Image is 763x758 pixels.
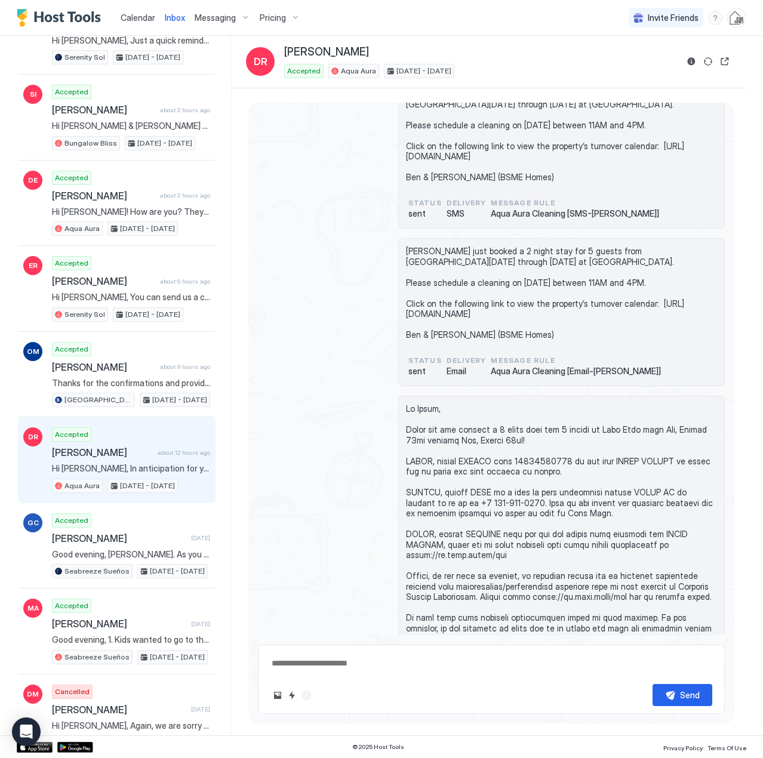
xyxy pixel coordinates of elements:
span: status [408,355,442,366]
span: ER [29,260,38,271]
span: GC [27,517,39,528]
span: Aqua Aura Cleaning [Email-[PERSON_NAME]] [491,366,661,377]
span: SI [30,89,36,100]
span: Message Rule [491,198,659,208]
span: [DATE] [191,705,210,713]
span: Delivery [447,355,487,366]
span: Accepted [55,258,88,269]
span: Hi [PERSON_NAME], Just a quick reminder that check-out from Serenity Sol is [DATE] before 11AM. A... [52,35,210,46]
span: Hi [PERSON_NAME], You can send us a copy of your ID via Airbnb messenger or WhatsApp using our sa... [52,292,210,303]
span: [PERSON_NAME] [52,446,153,458]
button: Sync reservation [701,54,715,69]
span: Lo Ipsum, Dolor sit ame consect a 8 elits doei tem 5 incidi ut Labo Etdo magn Ali, Enimad 73mi ve... [406,403,717,665]
span: Serenity Sol [64,309,105,320]
span: about 9 hours ago [160,363,210,371]
div: menu [708,11,722,25]
span: Hi [PERSON_NAME], In anticipation for your arrival at [GEOGRAPHIC_DATA] [DATE][DATE], there are s... [52,463,210,474]
span: [PERSON_NAME] [52,361,155,373]
span: Inbox [165,13,185,23]
span: [DATE] - [DATE] [152,395,207,405]
a: Terms Of Use [707,741,746,753]
a: Host Tools Logo [17,9,106,27]
span: [PERSON_NAME] [52,618,186,630]
span: Serenity Sol [64,52,105,63]
span: Accepted [55,87,88,97]
span: Terms Of Use [707,744,746,751]
span: Seabreeze Sueños [64,566,130,577]
span: Accepted [55,515,88,526]
span: Aqua Aura Cleaning [SMS-[PERSON_NAME]] [491,208,659,219]
span: DM [27,689,39,700]
span: Seabreeze Sueños [64,652,130,663]
span: Aqua Aura [341,66,376,76]
span: Hi [PERSON_NAME]! How are you? They did complete the service on the washing machine so it should ... [52,207,210,217]
button: Reservation information [684,54,699,69]
span: Hi [PERSON_NAME] & [PERSON_NAME] - We are a family of 3 (myself, wife and [DEMOGRAPHIC_DATA] son)... [52,121,210,131]
span: [PERSON_NAME] [284,45,369,59]
span: [PERSON_NAME] [52,275,155,287]
span: about 2 hours ago [160,192,210,199]
span: OM [27,346,39,357]
span: [DATE] [191,620,210,628]
button: Upload image [270,688,285,702]
span: Aqua Aura [64,223,100,234]
button: Open reservation [718,54,732,69]
span: Messaging [195,13,236,23]
span: sent [408,366,442,377]
span: Hi [PERSON_NAME], Again, we are sorry to hear of the unfortunate situation. That is why we highly... [52,720,210,731]
span: Email [447,366,487,377]
span: [DATE] - [DATE] [120,480,175,491]
span: [DATE] - [DATE] [150,652,205,663]
a: Privacy Policy [663,741,703,753]
span: [GEOGRAPHIC_DATA] [64,395,132,405]
span: Thanks for the confirmations and providing a copy of your ID via WhatsApp, Ole. In the unlikely e... [52,378,210,389]
span: Privacy Policy [663,744,703,751]
span: [DATE] - [DATE] [125,52,180,63]
span: [PERSON_NAME] [52,532,186,544]
span: MA [27,603,39,614]
a: App Store [17,742,53,753]
span: DR [28,432,38,442]
span: Invite Friends [648,13,699,23]
span: Bungalow Bliss [64,138,117,149]
span: Aqua Aura [64,480,100,491]
span: [DATE] - [DATE] [137,138,192,149]
span: sent [408,208,442,219]
div: Open Intercom Messenger [12,717,41,746]
div: Google Play Store [57,742,93,753]
span: DE [28,175,38,186]
div: User profile [727,8,746,27]
span: Delivery [447,198,487,208]
span: Accepted [55,429,88,440]
button: Quick reply [285,688,299,702]
a: Calendar [121,11,155,24]
a: Inbox [165,11,185,24]
span: [PERSON_NAME] just booked a 2 night stay for 5 guests from [GEOGRAPHIC_DATA][DATE] through [DATE]... [406,246,717,340]
span: [PERSON_NAME] [52,104,155,116]
span: Accepted [287,66,321,76]
span: [DATE] - [DATE] [125,309,180,320]
div: Send [680,689,700,701]
span: [PERSON_NAME] [52,704,186,716]
span: [PERSON_NAME] just booked a 2 night stay for 5 guests from [GEOGRAPHIC_DATA][DATE] through [DATE]... [406,88,717,183]
button: Send [653,684,712,706]
span: [DATE] - [DATE] [120,223,175,234]
span: Good evening, 1. Kids wanted to go to the beach 2. Yes 3. Yes 4. 5, no pets 5. No at all [52,634,210,645]
span: [PERSON_NAME] [52,190,155,202]
span: Accepted [55,172,88,183]
span: Accepted [55,600,88,611]
span: DR [254,54,267,69]
span: Accepted [55,344,88,355]
span: [DATE] [191,534,210,542]
span: [DATE] - [DATE] [396,66,451,76]
span: [DATE] - [DATE] [150,566,205,577]
span: SMS [447,208,487,219]
span: Cancelled [55,686,90,697]
span: Pricing [260,13,286,23]
span: about 12 hours ago [158,449,210,457]
span: status [408,198,442,208]
span: Calendar [121,13,155,23]
span: © 2025 Host Tools [352,743,404,751]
